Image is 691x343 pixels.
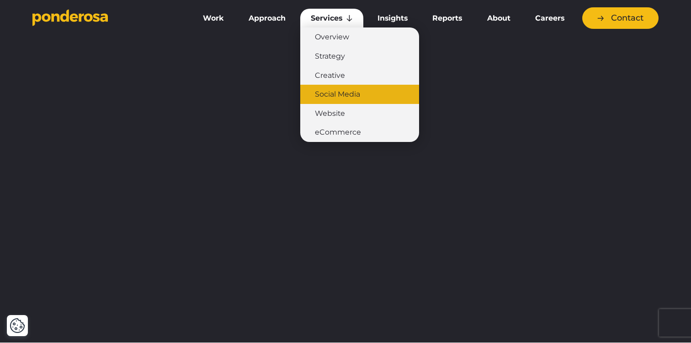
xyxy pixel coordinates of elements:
[10,318,25,333] button: Cookie Settings
[300,66,419,85] a: Creative
[582,7,659,29] a: Contact
[525,9,575,28] a: Careers
[238,9,296,28] a: Approach
[10,318,25,333] img: Revisit consent button
[300,27,419,47] a: Overview
[300,47,419,66] a: Strategy
[367,9,418,28] a: Insights
[476,9,521,28] a: About
[300,104,419,123] a: Website
[300,123,419,142] a: eCommerce
[32,9,179,27] a: Go to homepage
[300,9,363,28] a: Services
[300,85,419,104] a: Social Media
[192,9,234,28] a: Work
[422,9,473,28] a: Reports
